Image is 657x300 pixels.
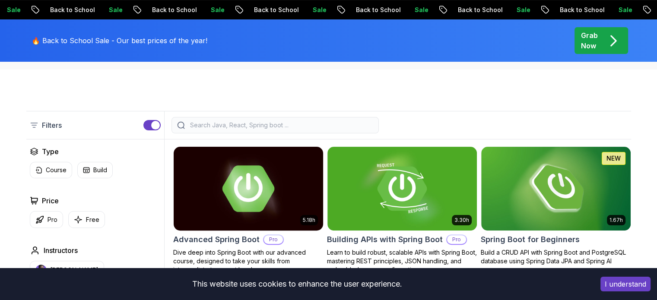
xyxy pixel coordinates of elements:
p: Sale [202,6,229,14]
p: Learn to build robust, scalable APIs with Spring Boot, mastering REST principles, JSON handling, ... [327,248,477,274]
p: Back to School [143,6,202,14]
a: Building APIs with Spring Boot card3.30hBuilding APIs with Spring BootProLearn to build robust, s... [327,146,477,274]
p: 5.18h [303,217,315,224]
p: Filters [42,120,62,130]
p: Sale [406,6,433,14]
p: Back to School [41,6,100,14]
p: Build a CRUD API with Spring Boot and PostgreSQL database using Spring Data JPA and Spring AI [481,248,631,265]
p: Sale [100,6,127,14]
p: Back to School [245,6,304,14]
p: Build [93,166,107,174]
button: instructor img[PERSON_NAME] [30,261,104,280]
h2: Price [42,196,59,206]
p: Grab Now [581,30,598,51]
p: Sale [609,6,637,14]
img: Spring Boot for Beginners card [481,147,631,231]
p: Dive deep into Spring Boot with our advanced course, designed to take your skills from intermedia... [173,248,324,274]
p: Back to School [347,6,406,14]
img: Building APIs with Spring Boot card [327,147,477,231]
h2: Instructors [44,245,78,256]
input: Search Java, React, Spring boot ... [188,121,373,129]
a: Advanced Spring Boot card5.18hAdvanced Spring BootProDive deep into Spring Boot with our advanced... [173,146,324,274]
p: Free [86,215,99,224]
img: instructor img [35,265,47,276]
p: 🔥 Back to School Sale - Our best prices of the year! [32,35,207,46]
h2: Building APIs with Spring Boot [327,234,443,246]
button: Pro [30,211,63,228]
p: 3.30h [454,217,469,224]
p: Pro [264,235,283,244]
div: This website uses cookies to enhance the user experience. [6,275,587,294]
button: Free [68,211,105,228]
p: Sale [304,6,331,14]
p: Pro [48,215,57,224]
button: Build [77,162,113,178]
p: Back to School [449,6,508,14]
p: Course [46,166,67,174]
h2: Advanced Spring Boot [173,234,260,246]
p: 1.67h [609,217,623,224]
h2: Spring Boot for Beginners [481,234,580,246]
img: Advanced Spring Boot card [170,145,327,232]
p: Back to School [551,6,609,14]
p: [PERSON_NAME] [50,266,98,275]
button: Accept cookies [600,277,651,291]
a: Spring Boot for Beginners card1.67hNEWSpring Boot for BeginnersBuild a CRUD API with Spring Boot ... [481,146,631,265]
p: Pro [447,235,466,244]
button: Course [30,162,72,178]
p: Sale [508,6,535,14]
p: NEW [606,154,621,163]
h2: Type [42,146,59,157]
